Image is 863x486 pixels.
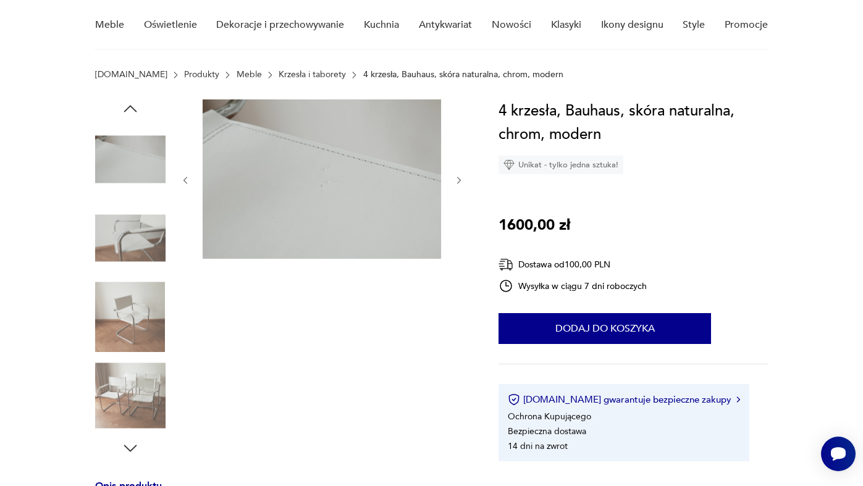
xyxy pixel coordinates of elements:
[184,70,219,80] a: Produkty
[503,159,515,170] img: Ikona diamentu
[95,70,167,80] a: [DOMAIN_NAME]
[95,203,166,274] img: Zdjęcie produktu 4 krzesła, Bauhaus, skóra naturalna, chrom, modern
[216,1,344,49] a: Dekoracje i przechowywanie
[419,1,472,49] a: Antykwariat
[364,1,399,49] a: Kuchnia
[144,1,197,49] a: Oświetlenie
[95,361,166,431] img: Zdjęcie produktu 4 krzesła, Bauhaus, skóra naturalna, chrom, modern
[95,124,166,195] img: Zdjęcie produktu 4 krzesła, Bauhaus, skóra naturalna, chrom, modern
[508,411,591,422] li: Ochrona Kupującego
[821,437,856,471] iframe: Smartsupp widget button
[601,1,663,49] a: Ikony designu
[508,393,739,406] button: [DOMAIN_NAME] gwarantuje bezpieczne zakupy
[492,1,531,49] a: Nowości
[499,313,711,344] button: Dodaj do koszyka
[499,156,623,174] div: Unikat - tylko jedna sztuka!
[203,99,441,259] img: Zdjęcie produktu 4 krzesła, Bauhaus, skóra naturalna, chrom, modern
[95,1,124,49] a: Meble
[363,70,563,80] p: 4 krzesła, Bauhaus, skóra naturalna, chrom, modern
[95,282,166,352] img: Zdjęcie produktu 4 krzesła, Bauhaus, skóra naturalna, chrom, modern
[279,70,346,80] a: Krzesła i taborety
[508,440,568,452] li: 14 dni na zwrot
[499,257,513,272] img: Ikona dostawy
[725,1,768,49] a: Promocje
[551,1,581,49] a: Klasyki
[499,99,768,146] h1: 4 krzesła, Bauhaus, skóra naturalna, chrom, modern
[499,279,647,293] div: Wysyłka w ciągu 7 dni roboczych
[683,1,705,49] a: Style
[508,425,586,437] li: Bezpieczna dostawa
[736,396,740,403] img: Ikona strzałki w prawo
[499,257,647,272] div: Dostawa od 100,00 PLN
[508,393,520,406] img: Ikona certyfikatu
[237,70,262,80] a: Meble
[499,214,570,237] p: 1600,00 zł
